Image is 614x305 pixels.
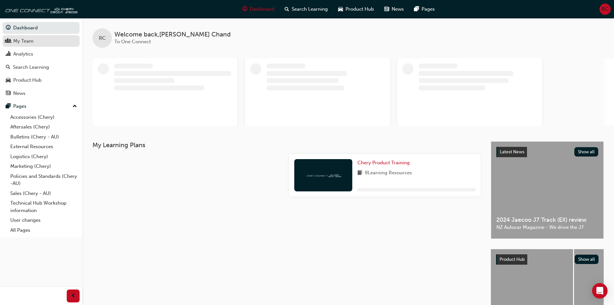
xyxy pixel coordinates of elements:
[73,102,77,111] span: up-icon
[496,224,598,231] span: NZ Autocar Magazine - We drive the J7.
[6,65,10,70] span: search-icon
[99,35,106,42] span: RC
[3,87,80,99] a: News
[422,5,435,13] span: Pages
[384,5,389,13] span: news-icon
[3,48,80,60] a: Analytics
[6,51,11,57] span: chart-icon
[496,147,598,157] a: Latest NewsShow all
[114,39,151,45] span: To One Connect
[6,38,11,44] span: people-icon
[357,159,412,167] a: Chery Product Training
[8,122,80,132] a: Aftersales (Chery)
[285,5,289,13] span: search-icon
[8,215,80,225] a: User changes
[8,142,80,152] a: External Resources
[3,74,80,86] a: Product Hub
[379,3,409,16] a: news-iconNews
[3,61,80,73] a: Search Learning
[13,90,25,97] div: News
[491,141,604,239] a: Latest NewsShow all2024 Jaecoo J7 Track (EX) reviewNZ Autocar Magazine - We drive the J7.
[365,169,412,177] span: 8 Learning Resources
[279,3,333,16] a: search-iconSearch Learning
[6,91,11,97] span: news-icon
[292,5,328,13] span: Search Learning
[8,152,80,162] a: Logistics (Chery)
[3,21,80,100] button: DashboardMy TeamAnalyticsSearch LearningProduct HubNews
[13,37,34,45] div: My Team
[575,255,599,264] button: Show all
[6,77,11,83] span: car-icon
[592,283,608,299] div: Open Intercom Messenger
[250,5,274,13] span: Dashboard
[8,132,80,142] a: Bulletins (Chery - AU)
[500,257,525,262] span: Product Hub
[93,141,481,149] h3: My Learning Plans
[338,5,343,13] span: car-icon
[357,169,362,177] span: book-icon
[392,5,404,13] span: News
[13,50,33,58] div: Analytics
[8,161,80,171] a: Marketing (Chery)
[3,100,80,112] button: Pages
[599,4,611,15] button: RC
[8,225,80,235] a: All Pages
[602,5,609,13] span: RC
[574,147,599,157] button: Show all
[237,3,279,16] a: guage-iconDashboard
[6,25,11,31] span: guage-icon
[3,35,80,47] a: My Team
[500,149,524,155] span: Latest News
[8,112,80,122] a: Accessories (Chery)
[346,5,374,13] span: Product Hub
[496,216,598,224] span: 2024 Jaecoo J7 Track (EX) review
[357,160,410,166] span: Chery Product Training
[6,104,11,109] span: pages-icon
[3,22,80,34] a: Dashboard
[13,76,42,84] div: Product Hub
[114,31,231,38] span: Welcome back , [PERSON_NAME] Chand
[496,254,599,265] a: Product HubShow all
[409,3,440,16] a: pages-iconPages
[71,292,76,300] span: prev-icon
[8,188,80,198] a: Sales (Chery - AU)
[13,103,26,110] div: Pages
[333,3,379,16] a: car-iconProduct Hub
[8,171,80,188] a: Policies and Standards (Chery -AU)
[242,5,247,13] span: guage-icon
[3,3,77,15] img: oneconnect
[8,198,80,215] a: Technical Hub Workshop information
[414,5,419,13] span: pages-icon
[13,64,49,71] div: Search Learning
[306,172,341,178] img: oneconnect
